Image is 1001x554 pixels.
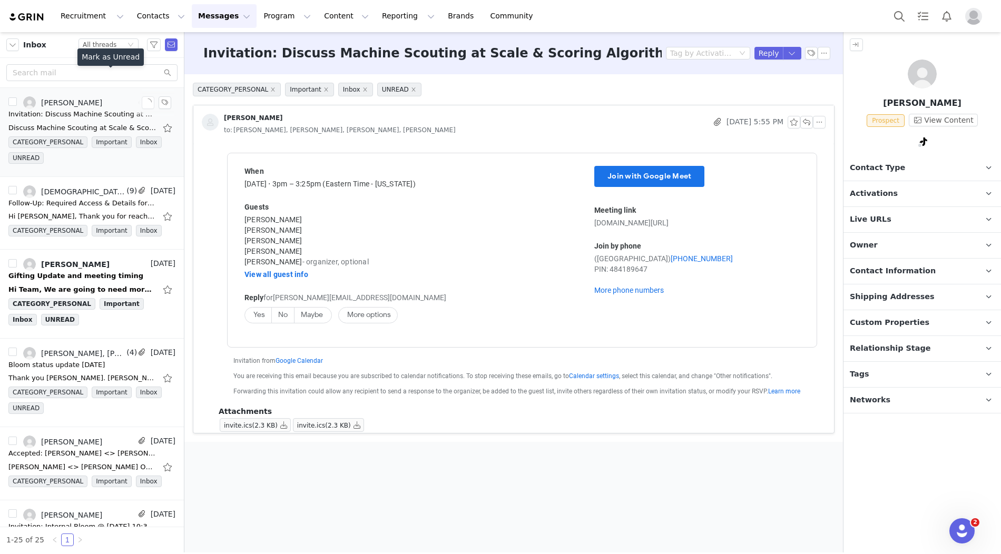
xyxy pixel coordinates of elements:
[23,185,124,198] a: [DEMOGRAPHIC_DATA][PERSON_NAME], [PERSON_NAME], [PERSON_NAME], [PERSON_NAME], [PERSON_NAME] (RJ),...
[54,148,228,159] a: [PERSON_NAME][EMAIL_ADDRESS][DOMAIN_NAME]
[127,42,134,49] i: icon: down
[843,97,1001,110] p: [PERSON_NAME]
[850,240,878,251] span: Owner
[23,258,36,271] img: f80c5d03-2135-4e0d-80ec-78b9ce3229b3--s.jpg
[8,211,156,222] div: Hi Rafael, Thank you for reaching out https://help.grin.co/docs/integrating-with-the-grin-api On ...
[8,152,44,164] span: UNREAD
[124,347,137,358] span: (4)
[26,125,90,135] a: View all guest info
[41,349,124,358] div: [PERSON_NAME], [PERSON_NAME], [PERSON_NAME], [PERSON_NAME], [PERSON_NAME], [PERSON_NAME], [PERSON...
[8,198,156,209] div: Follow-Up: Required Access & Details for Agentic Flow Setup
[754,47,783,60] button: Reply
[192,4,257,28] button: Messages
[23,347,36,360] img: f80c5d03-2135-4e0d-80ec-78b9ce3229b3--s.jpg
[77,537,83,543] i: icon: right
[8,462,156,472] div: Chris <> Bloom Onsite Consulting Week Leo Walter has accepted this invitation. When Monday Oct 20...
[971,518,979,527] span: 2
[41,314,79,325] span: UNREAD
[23,347,124,360] a: [PERSON_NAME], [PERSON_NAME], [PERSON_NAME], [PERSON_NAME], [PERSON_NAME], [PERSON_NAME], [PERSON...
[54,4,130,28] button: Recruitment
[136,476,162,487] span: Inbox
[26,57,50,68] h2: Guests
[165,38,178,51] span: Send Email
[15,212,592,221] p: Invitation from
[850,214,891,225] span: Live URLs
[23,436,102,448] a: [PERSON_NAME]
[52,537,58,543] i: icon: left
[8,402,44,414] span: UNREAD
[270,87,276,92] i: icon: close
[60,166,69,175] span: No
[48,533,61,546] li: Previous Page
[136,225,162,236] span: Inbox
[23,436,36,448] img: f80c5d03-2135-4e0d-80ec-78b9ce3229b3--s.jpg
[131,4,191,28] button: Contacts
[909,114,978,126] button: View Content
[350,228,400,235] a: Calendar settings
[850,369,869,380] span: Tags
[193,105,834,144] div: [PERSON_NAME] [DATE] 5:55 PMto:[PERSON_NAME], [PERSON_NAME], [PERSON_NAME], [PERSON_NAME]
[41,187,124,196] div: [DEMOGRAPHIC_DATA][PERSON_NAME], [PERSON_NAME], [PERSON_NAME], [PERSON_NAME], [PERSON_NAME] (RJ),...
[35,166,46,175] span: Yes
[26,22,45,32] h2: When
[389,27,473,36] span: Join with Google Meet
[935,4,958,28] button: Notifications
[549,243,582,251] a: Learn more
[8,476,87,487] span: CATEGORY_PERSONAL
[285,83,334,96] span: Important
[888,4,911,28] button: Search
[136,387,162,398] span: Inbox
[8,109,156,120] div: Invitation: Discuss Machine Scouting at Scale & Scoring Algorithm for... @ Thu Sep 4, 2025 3pm - ...
[193,83,281,96] span: CATEGORY_PERSONAL
[8,298,95,310] span: CATEGORY_PERSONAL
[224,422,252,429] span: invite.ics
[8,271,143,281] div: Gifting Update and meeting timing
[23,509,102,521] a: [PERSON_NAME]
[376,73,450,84] a: [DOMAIN_NAME][URL]
[376,141,445,151] a: More phone numbers
[318,4,375,28] button: Content
[949,518,975,543] iframe: Intercom live chat
[202,114,283,131] a: [PERSON_NAME]
[908,60,937,88] img: Leo
[74,533,86,546] li: Next Page
[92,476,132,487] span: Important
[26,149,45,157] span: Reply
[850,343,931,354] span: Relationship Stage
[739,50,745,57] i: icon: down
[100,298,144,310] span: Important
[6,64,178,81] input: Search mail
[867,114,905,127] span: Prospect
[850,188,898,200] span: Activations
[23,185,36,198] img: f80c5d03-2135-4e0d-80ec-78b9ce3229b3--s.jpg
[164,69,171,76] i: icon: search
[23,96,102,109] a: [PERSON_NAME]
[15,227,592,236] p: You are receiving this email because you are subscribed to calendar notifications. To stop receiv...
[850,394,890,406] span: Networks
[92,225,132,236] span: Important
[297,422,325,429] span: invite.ics
[41,511,102,519] div: [PERSON_NAME]
[84,113,150,122] span: - organizer, optional
[77,48,144,66] div: Mark as Unread
[124,185,137,196] span: (9)
[26,35,197,44] span: [DATE] ⋅ 3pm – 3:25pm (Eastern Time - [US_STATE])
[376,4,441,28] button: Reporting
[8,448,156,459] div: Accepted: Chris <> Bloom Onsite Consulting Week @ Mon Oct 20 - Fri Oct 24, 2025 (Chris Echevarria)
[362,87,368,92] i: icon: close
[323,87,329,92] i: icon: close
[670,48,732,58] div: Tag by Activation
[62,534,73,546] a: 1
[41,98,102,107] div: [PERSON_NAME]
[8,12,45,22] img: grin logo
[8,284,156,295] div: Hi Team, We are going to need more time to refine the system powering the gifting program. Timeli...
[224,114,283,122] div: [PERSON_NAME]
[57,213,104,220] a: Google Calendar
[8,136,87,148] span: CATEGORY_PERSONAL
[61,533,74,546] li: 1
[15,243,592,251] p: Forwarding this invitation could allow any recipient to send a response to the organizer, be adde...
[8,123,156,133] div: Discuss Machine Scouting at Scale & Scoring Algorithm for Creator Review Join with Google Meet – ...
[376,110,452,118] span: ([GEOGRAPHIC_DATA])
[92,387,132,398] span: Important
[850,317,929,329] span: Custom Properties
